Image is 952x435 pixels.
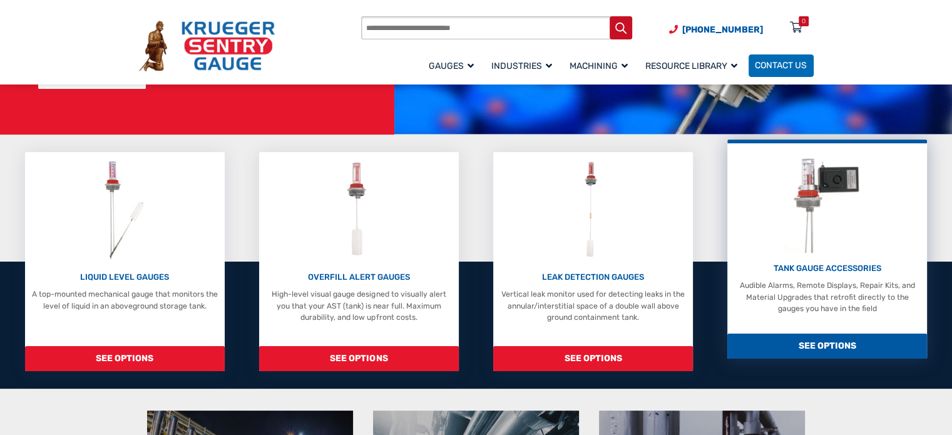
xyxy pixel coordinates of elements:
a: Phone Number (920) 434-8860 [669,23,763,36]
a: Liquid Level Gauges LIQUID LEVEL GAUGES A top-mounted mechanical gauge that monitors the level of... [25,152,225,371]
p: TANK GAUGE ACCESSORIES [733,262,922,275]
a: Overfill Alert Gauges OVERFILL ALERT GAUGES High-level visual gauge designed to visually alert yo... [259,152,459,371]
a: Resource Library [639,53,749,78]
p: A top-mounted mechanical gauge that monitors the level of liquid in an aboveground storage tank. [30,289,219,312]
span: SEE OPTIONS [25,346,225,372]
span: SEE OPTIONS [493,346,693,372]
a: Gauges [422,53,485,78]
a: Tank Gauge Accessories TANK GAUGE ACCESSORIES Audible Alarms, Remote Displays, Repair Kits, and M... [727,140,927,359]
a: Leak Detection Gauges LEAK DETECTION GAUGES Vertical leak monitor used for detecting leaks in the... [493,152,693,371]
img: Krueger Sentry Gauge [139,21,275,71]
span: Industries [491,61,552,71]
p: LEAK DETECTION GAUGES [499,271,688,284]
span: Machining [570,61,628,71]
img: Overfill Alert Gauges [335,158,383,262]
span: Gauges [429,61,474,71]
p: LIQUID LEVEL GAUGES [30,271,219,284]
span: [PHONE_NUMBER] [682,24,763,35]
p: High-level visual gauge designed to visually alert you that your AST (tank) is near full. Maximum... [264,289,453,323]
a: Machining [563,53,639,78]
p: OVERFILL ALERT GAUGES [264,271,453,284]
p: Audible Alarms, Remote Displays, Repair Kits, and Material Upgrades that retrofit directly to the... [733,280,922,314]
span: Contact Us [755,61,807,71]
img: Tank Gauge Accessories [783,149,871,253]
img: Leak Detection Gauges [571,158,615,262]
img: Liquid Level Gauges [96,158,154,262]
span: SEE OPTIONS [259,346,459,372]
p: Vertical leak monitor used for detecting leaks in the annular/interstitial space of a double wall... [499,289,688,323]
a: Contact Us [749,54,814,77]
div: 0 [802,16,806,26]
span: Resource Library [645,61,737,71]
span: SEE OPTIONS [727,334,927,359]
a: Industries [485,53,563,78]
